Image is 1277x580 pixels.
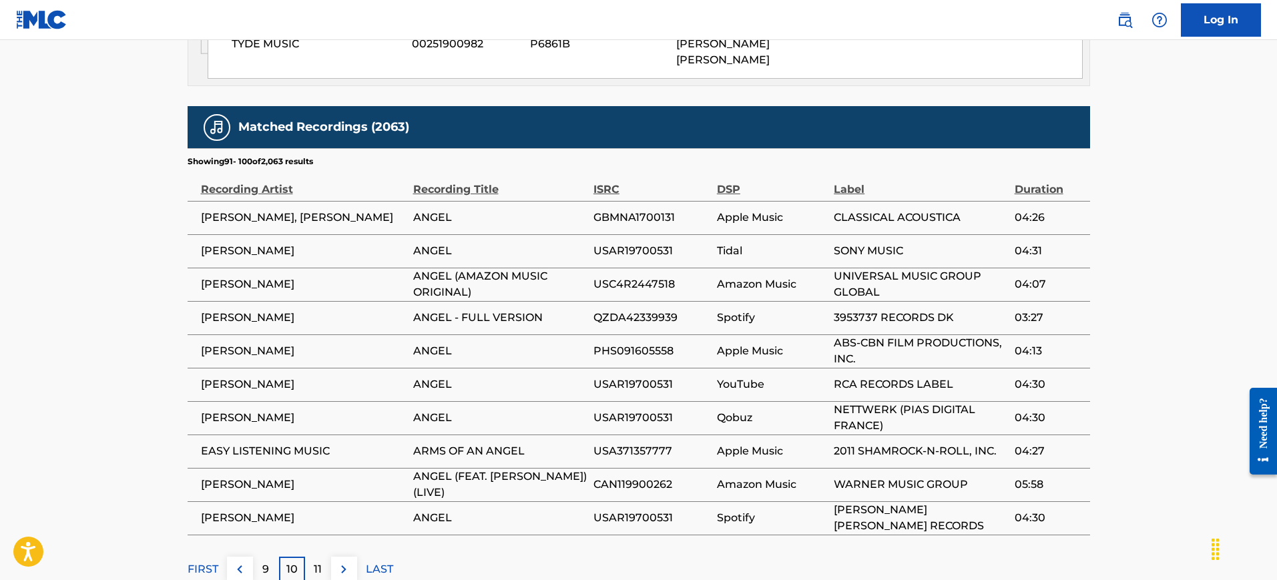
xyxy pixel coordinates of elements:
span: NETTWERK (PIAS DIGITAL FRANCE) [834,402,1007,434]
span: 04:13 [1015,343,1083,359]
span: USAR19700531 [593,410,710,426]
span: USC4R2447518 [593,276,710,292]
span: ANGEL [413,343,587,359]
p: 9 [262,561,269,577]
div: Recording Title [413,168,587,198]
span: 04:31 [1015,243,1083,259]
span: Spotify [717,510,827,526]
p: 10 [286,561,298,577]
span: 05:58 [1015,477,1083,493]
span: TYDE MUSIC [232,36,402,52]
span: USAR19700531 [593,243,710,259]
span: ANGEL - FULL VERSION [413,310,587,326]
span: USAR19700531 [593,376,710,392]
span: P6861B [530,36,666,52]
span: ARMS OF AN ANGEL [413,443,587,459]
iframe: Resource Center [1240,378,1277,485]
span: [PERSON_NAME] [201,477,407,493]
div: Drag [1205,529,1226,569]
span: 04:30 [1015,376,1083,392]
span: ANGEL [413,210,587,226]
img: search [1117,12,1133,28]
span: GBMNA1700131 [593,210,710,226]
span: UNIVERSAL MUSIC GROUP GLOBAL [834,268,1007,300]
span: Amazon Music [717,276,827,292]
div: ISRC [593,168,710,198]
span: EASY LISTENING MUSIC [201,443,407,459]
span: ANGEL (FEAT. [PERSON_NAME]) (LIVE) [413,469,587,501]
span: ANGEL [413,243,587,259]
img: left [232,561,248,577]
span: Amazon Music [717,477,827,493]
span: ABS-CBN FILM PRODUCTIONS, INC. [834,335,1007,367]
span: ANGEL [413,376,587,392]
a: Log In [1181,3,1261,37]
span: [PERSON_NAME] [PERSON_NAME] RECORDS [834,502,1007,534]
span: QZDA42339939 [593,310,710,326]
span: [PERSON_NAME] [201,243,407,259]
span: [PERSON_NAME] [201,376,407,392]
span: 04:26 [1015,210,1083,226]
a: Public Search [1111,7,1138,33]
span: 03:27 [1015,310,1083,326]
p: Showing 91 - 100 of 2,063 results [188,156,313,168]
span: ANGEL [413,510,587,526]
span: 04:30 [1015,410,1083,426]
span: Apple Music [717,443,827,459]
span: 00251900982 [412,36,520,52]
iframe: Chat Widget [1210,516,1277,580]
span: YouTube [717,376,827,392]
img: help [1152,12,1168,28]
img: Matched Recordings [209,119,225,135]
span: ANGEL (AMAZON MUSIC ORIGINAL) [413,268,587,300]
span: CAN119900262 [593,477,710,493]
h5: Matched Recordings (2063) [238,119,409,135]
span: [PERSON_NAME] [201,310,407,326]
div: Duration [1015,168,1083,198]
span: 04:30 [1015,510,1083,526]
span: Qobuz [717,410,827,426]
span: WARNER MUSIC GROUP [834,477,1007,493]
span: SONY MUSIC [834,243,1007,259]
span: RCA RECORDS LABEL [834,376,1007,392]
span: [PERSON_NAME] [201,410,407,426]
span: PHS091605558 [593,343,710,359]
span: CLASSICAL ACOUSTICA [834,210,1007,226]
span: 04:07 [1015,276,1083,292]
span: [PERSON_NAME] [201,276,407,292]
span: Apple Music [717,210,827,226]
span: 04:27 [1015,443,1083,459]
div: Recording Artist [201,168,407,198]
span: [PERSON_NAME], [PERSON_NAME] [201,210,407,226]
span: [PERSON_NAME] [201,510,407,526]
span: Tidal [717,243,827,259]
span: Spotify [717,310,827,326]
p: 11 [314,561,322,577]
img: right [336,561,352,577]
img: MLC Logo [16,10,67,29]
span: Apple Music [717,343,827,359]
div: Help [1146,7,1173,33]
span: 2011 SHAMROCK-N-ROLL, INC. [834,443,1007,459]
div: Label [834,168,1007,198]
p: FIRST [188,561,218,577]
div: DSP [717,168,827,198]
span: USA371357777 [593,443,710,459]
p: LAST [366,561,393,577]
span: [PERSON_NAME] [201,343,407,359]
span: USAR19700531 [593,510,710,526]
span: ANGEL [413,410,587,426]
span: 3953737 RECORDS DK [834,310,1007,326]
